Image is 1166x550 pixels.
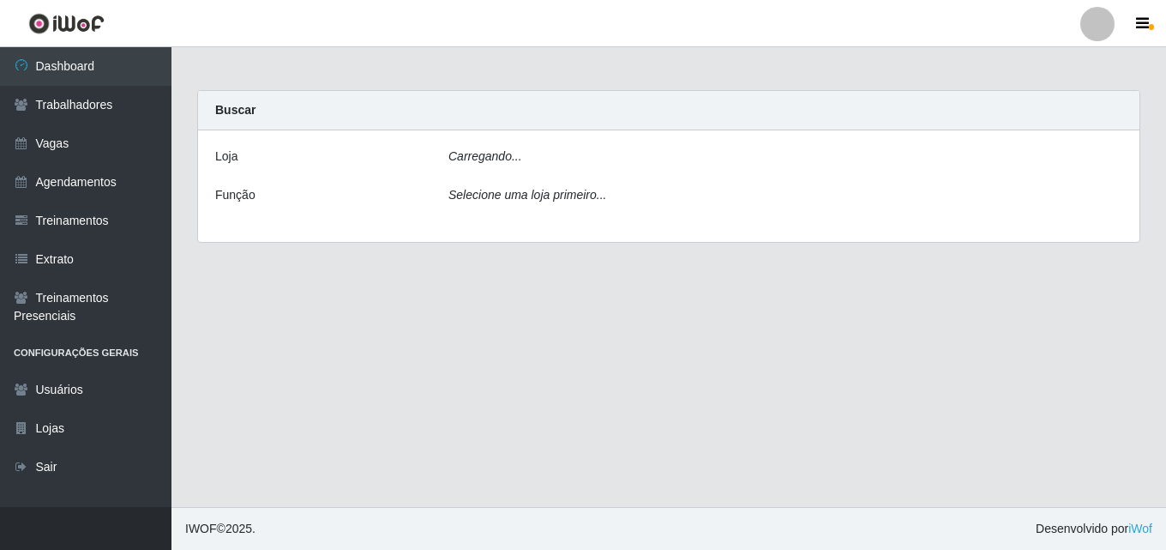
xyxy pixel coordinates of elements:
[28,13,105,34] img: CoreUI Logo
[215,148,237,166] label: Loja
[215,103,255,117] strong: Buscar
[215,186,255,204] label: Função
[185,520,255,538] span: © 2025 .
[1036,520,1152,538] span: Desenvolvido por
[1128,522,1152,535] a: iWof
[185,522,217,535] span: IWOF
[448,188,606,202] i: Selecione uma loja primeiro...
[448,149,522,163] i: Carregando...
